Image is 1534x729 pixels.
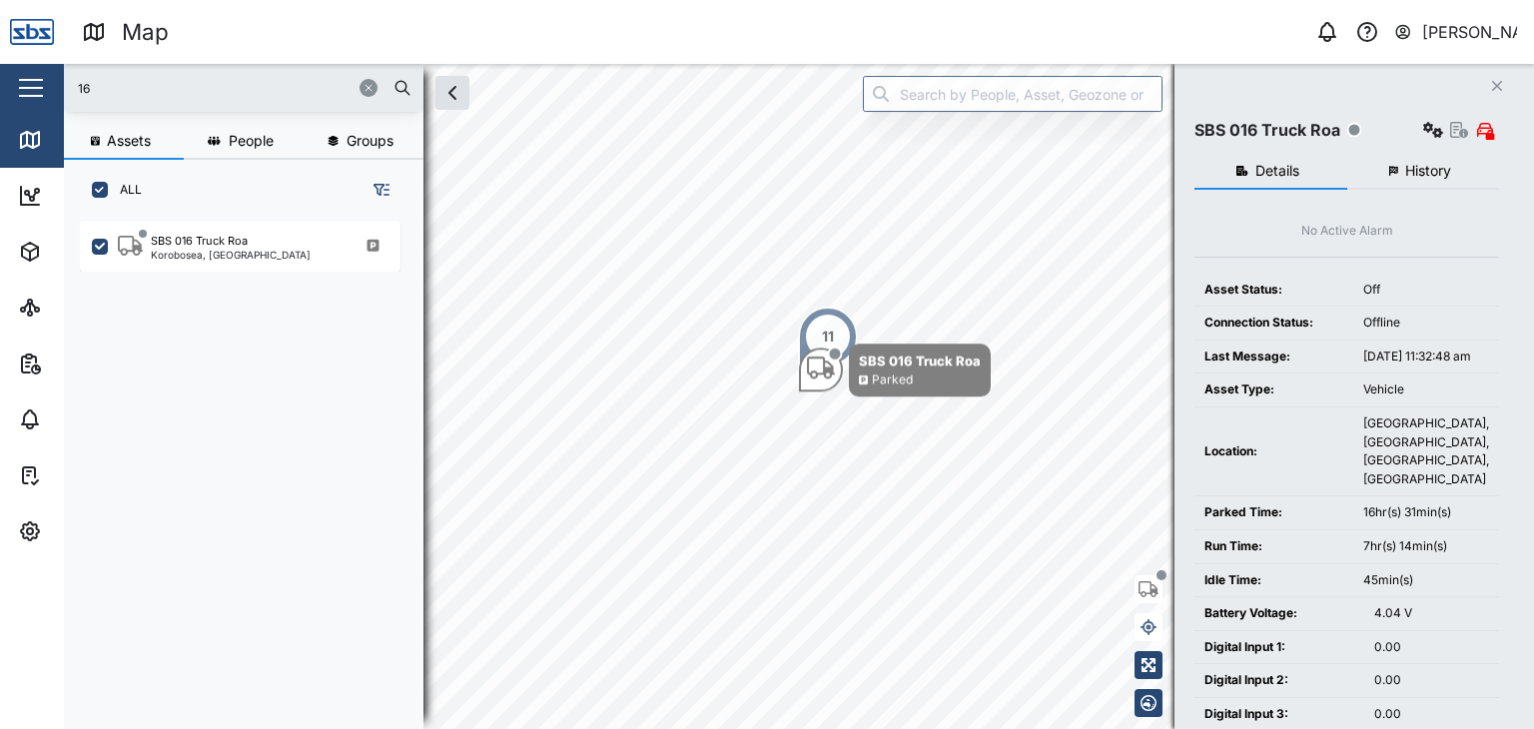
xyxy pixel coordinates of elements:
[1255,164,1299,178] span: Details
[1204,314,1343,333] div: Connection Status:
[52,297,100,319] div: Sites
[798,307,858,366] div: Map marker
[64,64,1534,729] canvas: Map
[347,134,393,148] span: Groups
[799,344,991,396] div: Map marker
[1301,222,1393,241] div: No Active Alarm
[1374,604,1489,623] div: 4.04 V
[10,10,54,54] img: Main Logo
[1363,537,1489,556] div: 7hr(s) 14min(s)
[1393,18,1518,46] button: [PERSON_NAME]
[1204,442,1343,461] div: Location:
[107,134,151,148] span: Assets
[76,73,411,103] input: Search assets or drivers
[1363,571,1489,590] div: 45min(s)
[1363,314,1489,333] div: Offline
[1374,705,1489,724] div: 0.00
[1363,414,1489,488] div: [GEOGRAPHIC_DATA], [GEOGRAPHIC_DATA], [GEOGRAPHIC_DATA], [GEOGRAPHIC_DATA]
[1204,380,1343,399] div: Asset Type:
[1363,380,1489,399] div: Vehicle
[52,520,123,542] div: Settings
[1204,571,1343,590] div: Idle Time:
[1204,705,1354,724] div: Digital Input 3:
[1204,281,1343,300] div: Asset Status:
[80,214,422,713] div: grid
[1405,164,1451,178] span: History
[52,185,142,207] div: Dashboard
[872,370,913,389] div: Parked
[1204,638,1354,657] div: Digital Input 1:
[863,76,1162,112] input: Search by People, Asset, Geozone or Place
[1422,20,1518,45] div: [PERSON_NAME]
[1374,671,1489,690] div: 0.00
[151,250,311,260] div: Korobosea, [GEOGRAPHIC_DATA]
[108,182,142,198] label: ALL
[1204,671,1354,690] div: Digital Input 2:
[1204,348,1343,366] div: Last Message:
[1363,281,1489,300] div: Off
[1374,638,1489,657] div: 0.00
[151,233,248,250] div: SBS 016 Truck Roa
[52,353,120,374] div: Reports
[52,241,114,263] div: Assets
[122,15,169,50] div: Map
[859,351,981,370] div: SBS 016 Truck Roa
[52,129,97,151] div: Map
[1204,604,1354,623] div: Battery Voltage:
[229,134,274,148] span: People
[52,464,107,486] div: Tasks
[1194,118,1340,143] div: SBS 016 Truck Roa
[1363,348,1489,366] div: [DATE] 11:32:48 am
[822,326,834,348] div: 11
[1204,537,1343,556] div: Run Time:
[1204,503,1343,522] div: Parked Time:
[1363,503,1489,522] div: 16hr(s) 31min(s)
[52,408,114,430] div: Alarms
